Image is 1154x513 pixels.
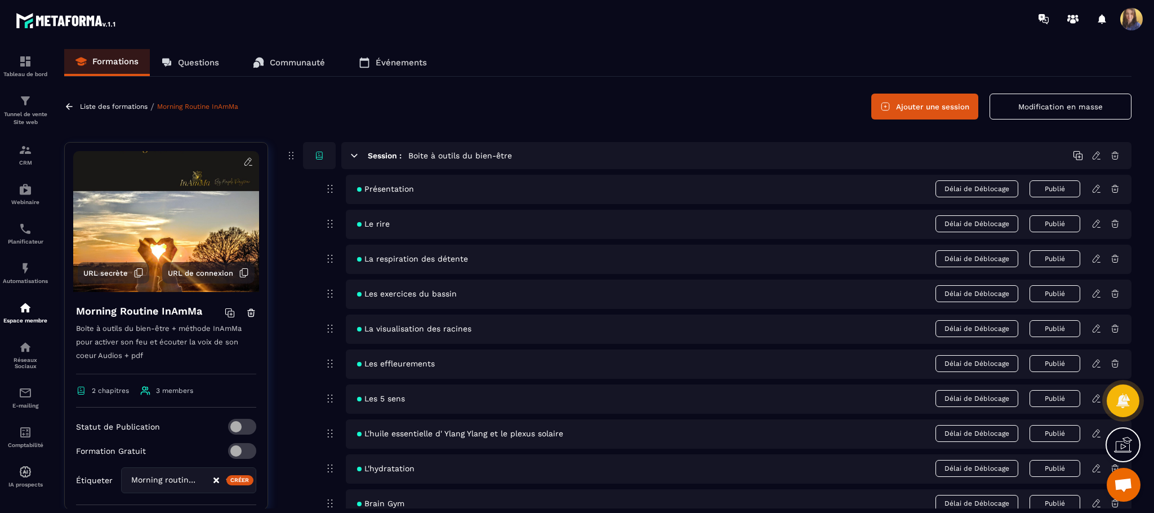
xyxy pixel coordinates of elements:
p: IA prospects [3,481,48,488]
h5: Boite à outils du bien-être [408,150,512,161]
button: Publié [1030,320,1080,337]
p: Automatisations [3,278,48,284]
a: automationsautomationsEspace membre [3,293,48,332]
img: logo [16,10,117,30]
img: formation [19,143,32,157]
span: L'huile essentielle d' Ylang Ylang et le plexus solaire [357,429,563,438]
img: formation [19,94,32,108]
p: CRM [3,160,48,166]
span: Délai de Déblocage [935,355,1018,372]
button: Publié [1030,495,1080,512]
span: La respiration des détente [357,254,468,263]
span: 2 chapitres [92,387,129,395]
p: Étiqueter [76,476,113,485]
p: Boite à outils du bien-être + méthode InAmMa pour activer son feu et écouter la voix de son coeur... [76,322,256,374]
h6: Session : [368,151,402,160]
a: Ouvrir le chat [1107,468,1140,502]
p: Tableau de bord [3,71,48,77]
img: automations [19,262,32,275]
h4: Morning Routine InAmMa [76,303,202,319]
span: URL secrète [83,269,128,277]
p: Webinaire [3,199,48,205]
p: Formations [92,56,139,67]
a: Formations [64,49,150,76]
a: Morning Routine InAmMa [157,103,238,110]
input: Search for option [201,474,212,487]
a: automationsautomationsAutomatisations [3,253,48,293]
button: URL de connexion [162,262,255,284]
img: background [73,151,259,292]
span: Brain Gym [357,499,404,508]
button: Publié [1030,285,1080,302]
span: Délai de Déblocage [935,215,1018,232]
button: Publié [1030,390,1080,407]
img: accountant [19,426,32,439]
span: La visualisation des racines [357,324,471,333]
img: social-network [19,340,32,354]
span: Délai de Déblocage [935,390,1018,407]
a: accountantaccountantComptabilité [3,417,48,457]
a: Questions [150,49,230,76]
a: formationformationCRM [3,135,48,174]
div: Créer [226,475,254,485]
a: schedulerschedulerPlanificateur [3,214,48,253]
p: Communauté [270,58,325,68]
img: automations [19,183,32,196]
a: formationformationTunnel de vente Site web [3,86,48,135]
span: 3 members [156,387,193,395]
span: Les 5 sens [357,394,405,403]
a: Communauté [242,49,336,76]
p: Tunnel de vente Site web [3,110,48,126]
span: Présentation [357,184,414,193]
button: Publié [1030,215,1080,232]
button: URL secrète [78,262,149,284]
p: E-mailing [3,403,48,409]
p: Réseaux Sociaux [3,357,48,369]
p: Comptabilité [3,442,48,448]
p: Planificateur [3,238,48,245]
img: automations [19,301,32,315]
span: Délai de Déblocage [935,285,1018,302]
div: Search for option [121,467,256,493]
a: Événements [347,49,438,76]
img: scheduler [19,222,32,236]
button: Ajouter une session [871,94,978,120]
span: Le rire [357,219,390,228]
p: Espace membre [3,317,48,324]
span: L'hydratation [357,464,415,473]
span: URL de connexion [168,269,233,277]
span: Délai de Déblocage [935,250,1018,267]
span: Délai de Déblocage [935,320,1018,337]
p: Événements [376,58,427,68]
button: Publié [1030,425,1080,442]
img: automations [19,465,32,479]
span: Les effleurements [357,359,435,368]
button: Publié [1030,355,1080,372]
span: / [150,101,154,112]
span: Morning routine InAmMa [128,474,201,487]
span: Délai de Déblocage [935,425,1018,442]
a: automationsautomationsWebinaire [3,174,48,214]
p: Questions [178,58,219,68]
img: formation [19,55,32,68]
p: Statut de Publication [76,422,160,431]
button: Publié [1030,250,1080,267]
button: Modification en masse [990,94,1131,120]
span: Délai de Déblocage [935,495,1018,512]
img: email [19,386,32,400]
button: Publié [1030,460,1080,477]
a: formationformationTableau de bord [3,46,48,86]
span: Délai de Déblocage [935,460,1018,477]
span: Délai de Déblocage [935,180,1018,197]
button: Publié [1030,180,1080,197]
a: social-networksocial-networkRéseaux Sociaux [3,332,48,378]
span: Les exercices du bassin [357,289,457,298]
a: emailemailE-mailing [3,378,48,417]
a: Liste des formations [80,103,148,110]
button: Clear Selected [213,476,219,485]
p: Formation Gratuit [76,446,146,455]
